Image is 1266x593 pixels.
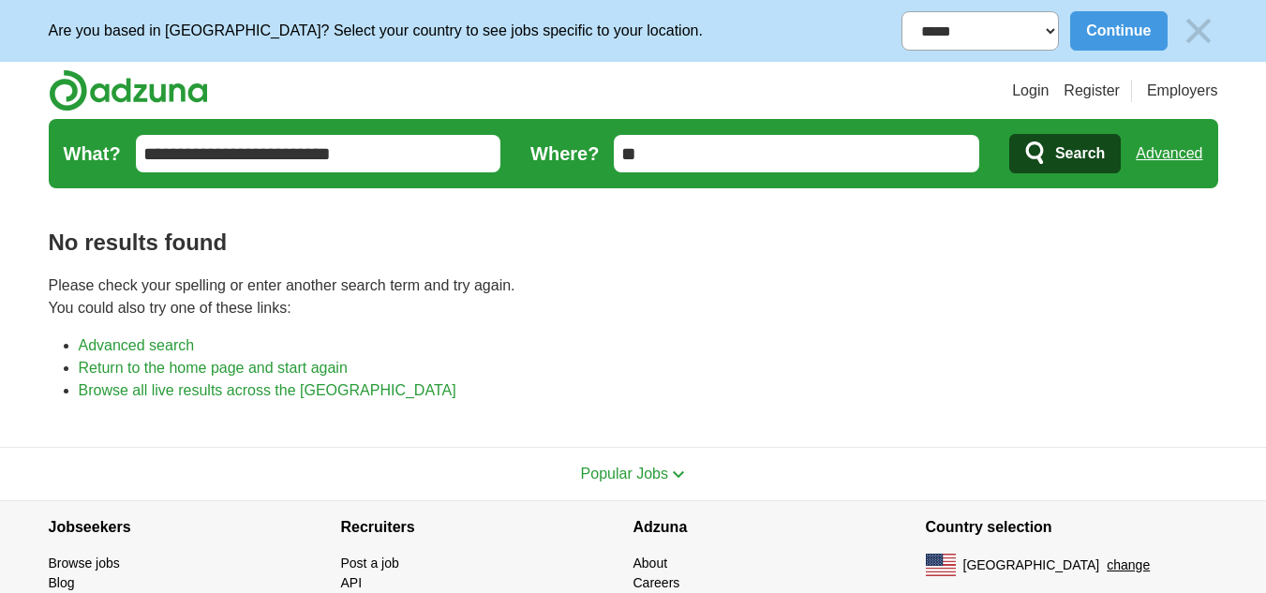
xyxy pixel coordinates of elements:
img: icon_close_no_bg.svg [1179,11,1218,51]
span: [GEOGRAPHIC_DATA] [963,556,1100,575]
a: Register [1064,80,1120,102]
a: Careers [633,575,680,590]
a: Blog [49,575,75,590]
p: Please check your spelling or enter another search term and try again. You could also try one of ... [49,274,1218,319]
span: Search [1055,135,1105,172]
img: US flag [926,554,956,576]
label: What? [64,140,121,168]
a: Browse jobs [49,556,120,571]
button: Continue [1070,11,1167,51]
img: Adzuna logo [49,69,208,111]
a: Post a job [341,556,399,571]
a: API [341,575,363,590]
a: Login [1012,80,1049,102]
a: Advanced [1136,135,1202,172]
a: Employers [1147,80,1218,102]
img: toggle icon [672,470,685,479]
a: Advanced search [79,337,195,353]
a: Return to the home page and start again [79,360,348,376]
p: Are you based in [GEOGRAPHIC_DATA]? Select your country to see jobs specific to your location. [49,20,703,42]
button: Search [1009,134,1121,173]
span: Popular Jobs [581,466,668,482]
button: change [1107,556,1150,575]
label: Where? [530,140,599,168]
a: About [633,556,668,571]
a: Browse all live results across the [GEOGRAPHIC_DATA] [79,382,456,398]
h1: No results found [49,226,1218,259]
h4: Country selection [926,501,1218,554]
